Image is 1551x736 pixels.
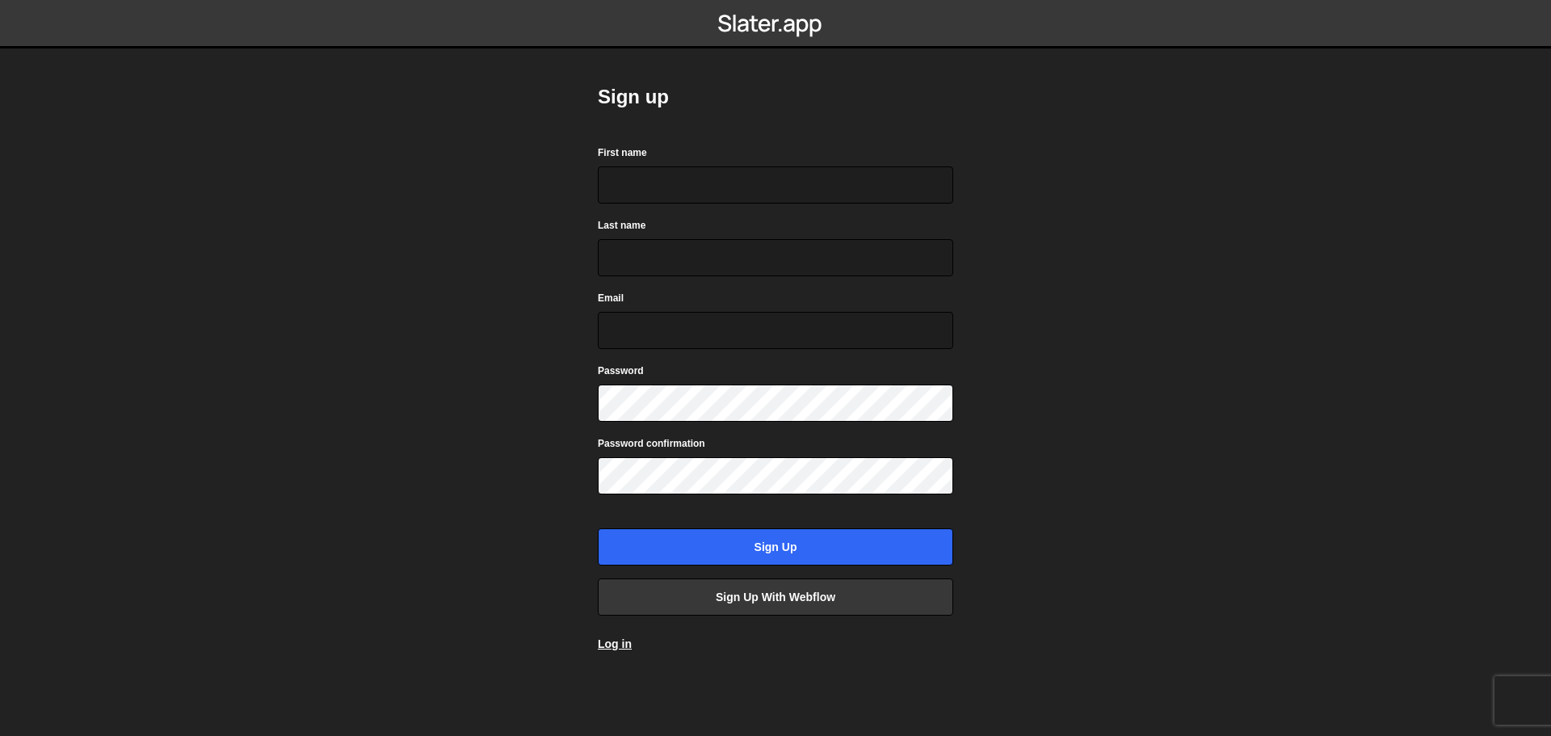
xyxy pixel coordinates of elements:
[598,578,953,616] a: Sign up with Webflow
[598,145,647,161] label: First name
[598,637,632,650] a: Log in
[598,217,645,233] label: Last name
[598,290,624,306] label: Email
[598,84,953,110] h2: Sign up
[598,363,644,379] label: Password
[598,528,953,566] input: Sign up
[598,435,705,452] label: Password confirmation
